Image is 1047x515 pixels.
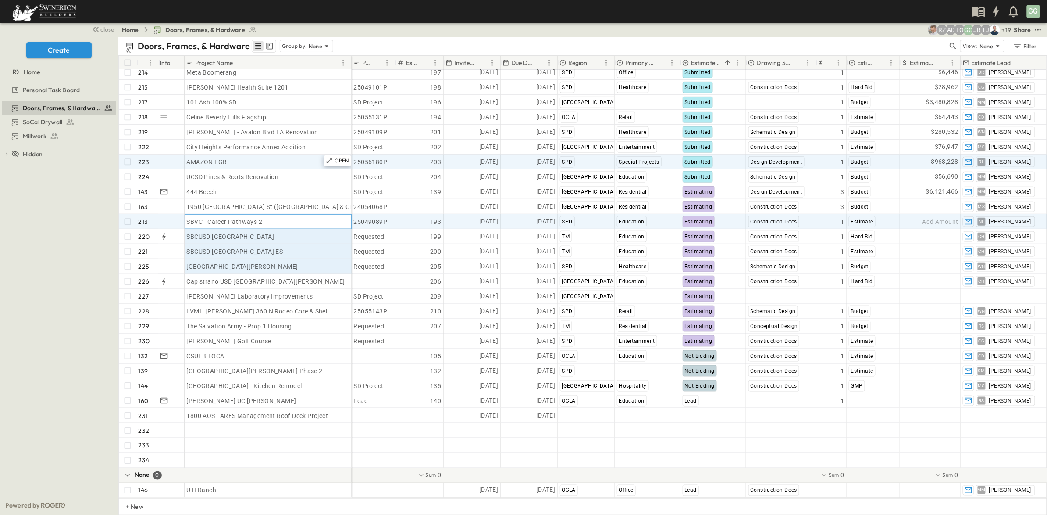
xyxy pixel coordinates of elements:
[479,112,498,122] span: [DATE]
[751,278,798,285] span: Construction Docs
[195,58,233,67] p: Project Name
[619,114,633,120] span: Retail
[562,174,616,180] span: [GEOGRAPHIC_DATA]
[978,191,986,192] span: MM
[619,159,659,165] span: Special Projects
[536,246,555,256] span: [DATE]
[841,143,844,151] span: 1
[685,69,711,76] span: Submitted
[187,113,267,122] span: Celine Beverly Hills Flagship
[751,114,798,120] span: Construction Docs
[479,82,498,92] span: [DATE]
[685,159,711,165] span: Submitted
[926,97,958,107] span: $3,480,828
[978,206,985,207] span: MS
[938,58,947,68] button: Sort
[487,58,498,68] button: Menu
[479,67,498,77] span: [DATE]
[757,58,791,67] p: Drawing Status
[2,116,114,128] a: SoCal Drywall
[990,25,1000,35] img: Brandon Norcutt (brandon.norcutt@swinerton.com)
[989,84,1031,91] span: [PERSON_NAME]
[851,129,869,135] span: Budget
[187,68,237,77] span: Meta Boomerang
[430,187,441,196] span: 139
[354,217,388,226] span: 25049089P
[338,58,349,68] button: Menu
[562,234,570,240] span: TM
[851,174,869,180] span: Budget
[989,233,1031,240] span: [PERSON_NAME]
[619,263,647,270] span: Healthcare
[536,97,555,107] span: [DATE]
[619,278,645,285] span: Education
[989,278,1031,285] span: [PERSON_NAME]
[153,25,257,34] a: Doors, Frames, & Hardware
[601,58,612,68] button: Menu
[989,144,1031,151] span: [PERSON_NAME]
[568,58,588,67] p: Region
[751,189,802,195] span: Design Development
[685,129,711,135] span: Submitted
[685,234,712,240] span: Estimating
[562,189,616,195] span: [GEOGRAPHIC_DATA]
[926,187,958,197] span: $6,121,466
[479,142,498,152] span: [DATE]
[841,98,844,107] span: 1
[479,172,498,182] span: [DATE]
[619,248,645,255] span: Education
[187,202,366,211] span: 1950 [GEOGRAPHIC_DATA] St ([GEOGRAPHIC_DATA] & Grape)
[989,263,1031,270] span: [PERSON_NAME]
[354,202,388,211] span: 24054068P
[354,262,385,271] span: Requested
[824,58,833,68] button: Sort
[979,221,985,222] span: NL
[954,25,965,35] div: Travis Osterloh (travis.osterloh@swinerton.com)
[536,261,555,271] span: [DATE]
[562,219,573,225] span: SPD
[362,58,370,67] p: P-Code
[989,69,1031,76] span: [PERSON_NAME]
[1027,5,1040,18] div: GG
[751,234,798,240] span: Construction Docs
[935,172,958,182] span: $56,690
[1014,25,1031,34] div: Share
[939,67,958,77] span: $6,446
[562,263,573,270] span: SPD
[23,132,46,140] span: Millwork
[841,83,844,92] span: 1
[187,143,306,151] span: City Heights Performance Annex Addition
[841,128,844,137] span: 1
[841,247,844,256] span: 1
[139,187,148,196] p: 143
[138,40,250,52] p: Doors, Frames, & Hardware
[841,173,844,181] span: 1
[430,217,441,226] span: 193
[851,234,873,240] span: Hard Bid
[23,118,62,126] span: SoCal Drywall
[841,277,844,286] span: 1
[479,127,498,137] span: [DATE]
[139,68,148,77] p: 214
[430,232,441,241] span: 199
[430,68,441,77] span: 197
[354,113,388,122] span: 25055131P
[989,188,1031,195] span: [PERSON_NAME]
[751,204,798,210] span: Construction Docs
[430,173,441,181] span: 204
[2,101,116,115] div: Doors, Frames, & Hardwaretest
[354,128,388,137] span: 25049109P
[851,99,869,105] span: Budget
[841,187,844,196] span: 3
[562,144,616,150] span: [GEOGRAPHIC_DATA]
[165,25,245,34] span: Doors, Frames, & Hardware
[536,142,555,152] span: [DATE]
[282,42,307,50] p: Group by:
[685,144,711,150] span: Submitted
[536,172,555,182] span: [DATE]
[122,25,139,34] a: Home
